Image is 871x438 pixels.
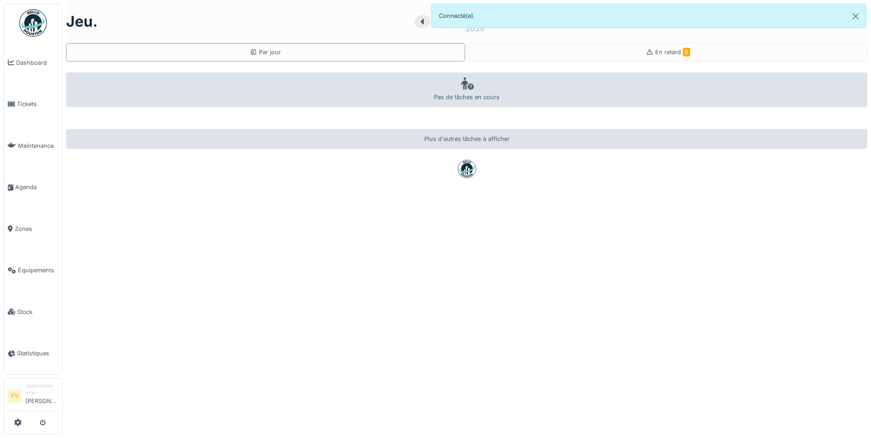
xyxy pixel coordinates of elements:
h1: jeu. [66,13,98,30]
li: FV [8,389,22,403]
a: Agenda [4,167,62,208]
div: Gestionnaire local [25,382,58,397]
img: badge-BVDL4wpA.svg [458,160,476,178]
span: Maintenance [18,141,58,150]
div: Connecté(e). [431,4,867,28]
a: Stock [4,291,62,333]
a: FV Gestionnaire local[PERSON_NAME] [8,382,58,411]
a: Zones [4,208,62,250]
button: Close [845,4,866,28]
span: Dashboard [16,58,58,67]
div: 2025 [466,23,484,34]
span: En retard [655,49,690,56]
span: Stock [17,308,58,316]
a: Tickets [4,84,62,125]
a: Statistiques [4,333,62,375]
span: Statistiques [17,349,58,358]
a: Maintenance [4,125,62,167]
span: Agenda [15,183,58,191]
li: [PERSON_NAME] [25,382,58,409]
div: Plus d'autres tâches à afficher [66,129,867,149]
img: Badge_color-CXgf-gQk.svg [19,9,47,37]
a: Équipements [4,250,62,292]
a: Dashboard [4,42,62,84]
span: Zones [15,225,58,233]
span: Équipements [18,266,58,275]
span: 0 [683,48,690,56]
div: Par jour [250,48,281,56]
div: Pas de tâches en cours [66,73,867,107]
span: Tickets [17,100,58,108]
